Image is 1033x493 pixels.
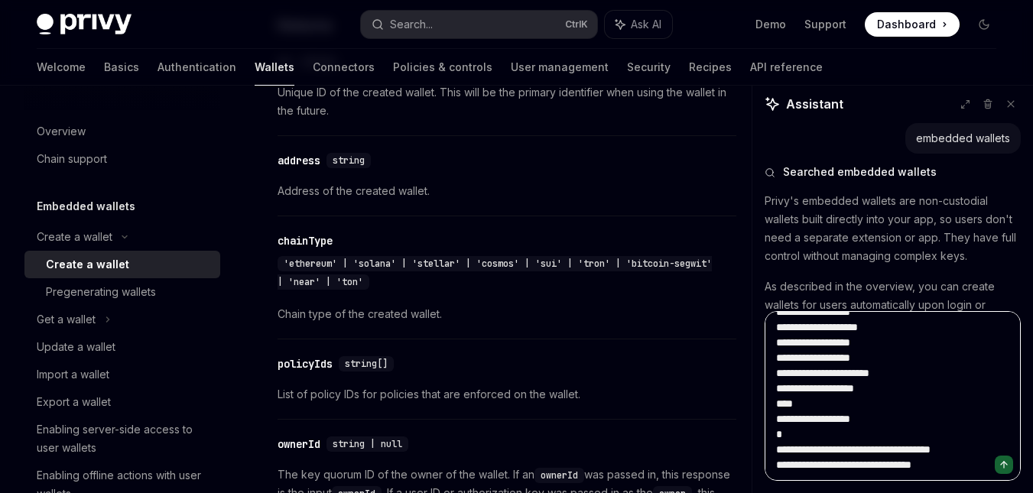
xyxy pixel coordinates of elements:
[37,14,132,35] img: dark logo
[361,11,598,38] button: Search...CtrlK
[565,18,588,31] span: Ctrl K
[24,118,220,145] a: Overview
[865,12,960,37] a: Dashboard
[278,356,333,371] div: policyIds
[37,228,112,246] div: Create a wallet
[689,49,732,86] a: Recipes
[24,333,220,361] a: Update a wallet
[104,49,139,86] a: Basics
[278,83,736,120] span: Unique ID of the created wallet. This will be the primary identifier when using the wallet in the...
[278,153,320,168] div: address
[631,17,661,32] span: Ask AI
[158,49,236,86] a: Authentication
[37,49,86,86] a: Welcome
[255,49,294,86] a: Wallets
[765,164,1021,180] button: Searched embedded wallets
[916,131,1010,146] div: embedded wallets
[877,17,936,32] span: Dashboard
[605,11,672,38] button: Ask AI
[627,49,671,86] a: Security
[37,365,109,384] div: Import a wallet
[278,436,320,452] div: ownerId
[46,283,156,301] div: Pregenerating wallets
[278,258,712,288] span: 'ethereum' | 'solana' | 'stellar' | 'cosmos' | 'sui' | 'tron' | 'bitcoin-segwit' | 'near' | 'ton'
[783,164,937,180] span: Searched embedded wallets
[750,49,823,86] a: API reference
[278,385,736,404] span: List of policy IDs for policies that are enforced on the wallet.
[24,278,220,306] a: Pregenerating wallets
[37,150,107,168] div: Chain support
[345,358,388,370] span: string[]
[278,182,736,200] span: Address of the created wallet.
[278,305,736,323] span: Chain type of the created wallet.
[37,310,96,329] div: Get a wallet
[313,49,375,86] a: Connectors
[37,420,211,457] div: Enabling server-side access to user wallets
[755,17,786,32] a: Demo
[534,468,584,483] code: ownerId
[765,192,1021,265] p: Privy's embedded wallets are non-custodial wallets built directly into your app, so users don't n...
[390,15,433,34] div: Search...
[765,277,1021,406] p: As described in the overview, you can create wallets for users automatically upon login or manual...
[24,388,220,416] a: Export a wallet
[24,416,220,462] a: Enabling server-side access to user wallets
[995,456,1013,474] button: Send message
[972,12,996,37] button: Toggle dark mode
[393,49,492,86] a: Policies & controls
[333,154,365,167] span: string
[24,361,220,388] a: Import a wallet
[333,438,402,450] span: string | null
[786,95,843,113] span: Assistant
[511,49,609,86] a: User management
[804,17,846,32] a: Support
[37,122,86,141] div: Overview
[46,255,129,274] div: Create a wallet
[37,393,111,411] div: Export a wallet
[24,251,220,278] a: Create a wallet
[37,197,135,216] h5: Embedded wallets
[24,145,220,173] a: Chain support
[37,338,115,356] div: Update a wallet
[278,233,333,248] div: chainType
